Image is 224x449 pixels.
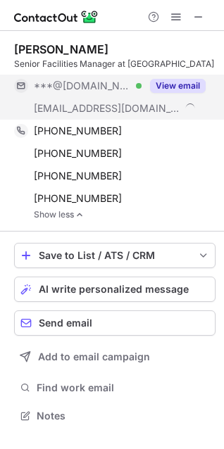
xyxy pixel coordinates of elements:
[14,8,99,25] img: ContactOut v5.3.10
[39,317,92,329] span: Send email
[34,170,122,182] span: [PHONE_NUMBER]
[34,192,122,205] span: [PHONE_NUMBER]
[14,378,216,398] button: Find work email
[14,58,216,70] div: Senior Facilities Manager at [GEOGRAPHIC_DATA]
[37,381,210,394] span: Find work email
[75,210,84,220] img: -
[37,410,210,422] span: Notes
[14,42,108,56] div: [PERSON_NAME]
[14,344,216,369] button: Add to email campaign
[39,284,189,295] span: AI write personalized message
[14,277,216,302] button: AI write personalized message
[38,351,150,362] span: Add to email campaign
[34,147,122,160] span: [PHONE_NUMBER]
[34,80,131,92] span: ***@[DOMAIN_NAME]
[14,406,216,426] button: Notes
[34,125,122,137] span: [PHONE_NUMBER]
[14,243,216,268] button: save-profile-one-click
[34,210,216,220] a: Show less
[14,310,216,336] button: Send email
[34,102,180,115] span: [EMAIL_ADDRESS][DOMAIN_NAME]
[39,250,191,261] div: Save to List / ATS / CRM
[150,79,206,93] button: Reveal Button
